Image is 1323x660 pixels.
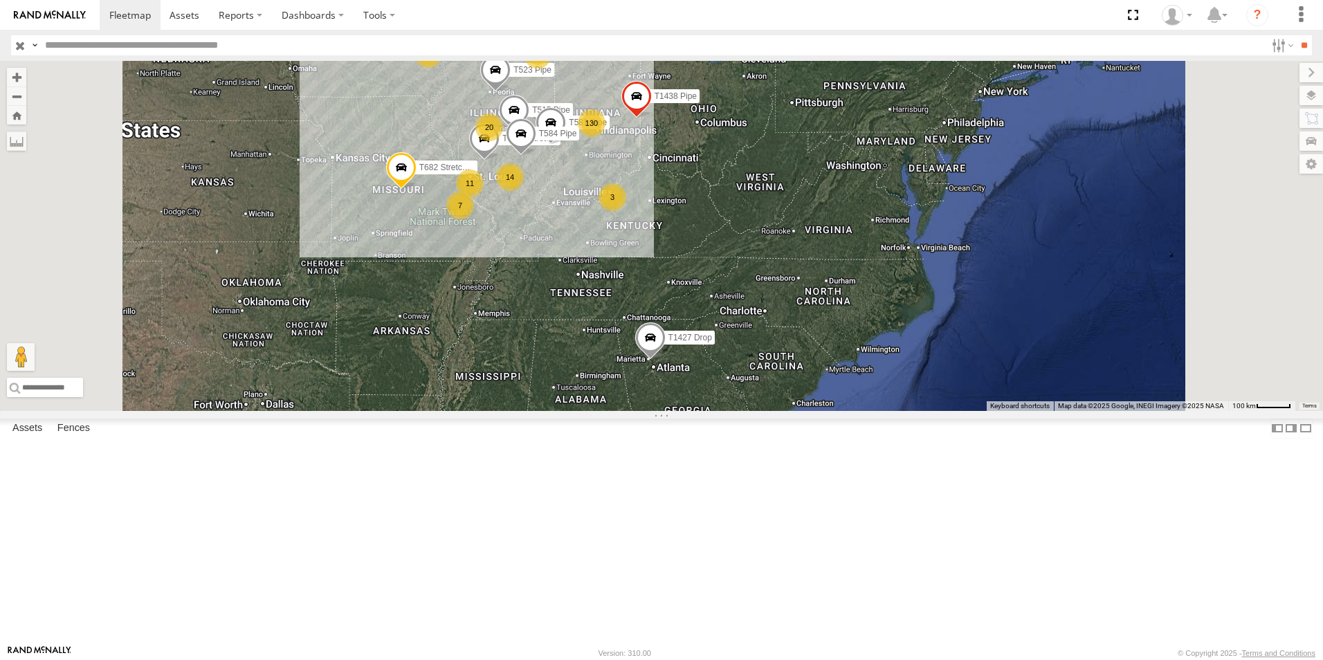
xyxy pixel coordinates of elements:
a: Terms and Conditions [1242,649,1315,657]
span: T682 Stretch Flat [419,163,483,172]
label: Assets [6,419,49,438]
div: 130 [578,109,605,137]
button: Keyboard shortcuts [990,401,1050,411]
div: 7 [446,192,474,219]
label: Search Query [29,35,40,55]
button: Drag Pegman onto the map to open Street View [7,343,35,371]
span: T581 Pipe [569,118,607,127]
img: rand-logo.svg [14,10,86,20]
div: © Copyright 2025 - [1178,649,1315,657]
span: T1427 Drop [668,333,712,343]
span: Map data ©2025 Google, INEGI Imagery ©2025 NASA [1058,402,1224,410]
label: Hide Summary Table [1299,419,1313,439]
label: Search Filter Options [1266,35,1296,55]
span: 100 km [1232,402,1256,410]
a: Visit our Website [8,646,71,660]
span: T515 Pipe [532,106,570,116]
button: Zoom in [7,68,26,86]
div: 14 [496,163,524,191]
label: Fences [51,419,97,438]
button: Zoom out [7,86,26,106]
span: T1438 Pipe [655,92,697,102]
button: Map Scale: 100 km per 47 pixels [1228,401,1295,411]
button: Zoom Home [7,106,26,125]
span: T584 Pipe [539,129,577,138]
div: Jay Hammerstrom [1157,5,1197,26]
label: Dock Summary Table to the Left [1270,419,1284,439]
div: 3 [599,183,626,211]
div: 11 [456,169,484,197]
div: 20 [475,113,503,141]
a: Terms (opens in new tab) [1302,403,1317,409]
label: Dock Summary Table to the Right [1284,419,1298,439]
i: ? [1246,4,1268,26]
span: T523 Pipe [513,65,551,75]
label: Map Settings [1299,154,1323,174]
label: Measure [7,131,26,151]
div: Version: 310.00 [599,649,651,657]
